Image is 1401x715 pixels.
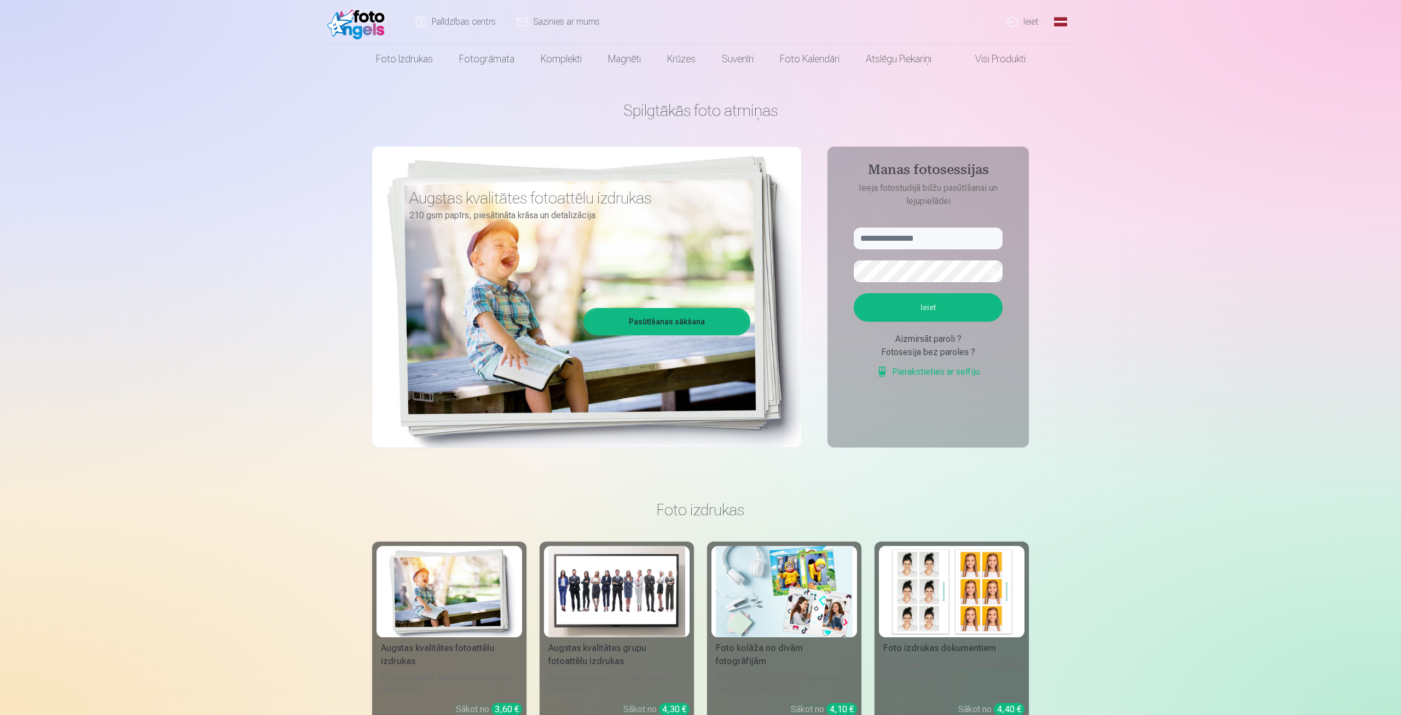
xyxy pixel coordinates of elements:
a: Magnēti [595,44,654,74]
h3: Foto izdrukas [381,500,1020,520]
img: Foto kolāža no divām fotogrāfijām [716,546,853,637]
div: Foto kolāža no divām fotogrāfijām [711,642,857,668]
img: Foto izdrukas dokumentiem [883,546,1020,637]
a: Pasūtīšanas sākšana [585,310,749,334]
div: Augstas kvalitātes grupu fotoattēlu izdrukas [544,642,690,668]
a: Komplekti [528,44,595,74]
div: Fotosesija bez paroles ? [854,346,1003,359]
a: Foto kalendāri [767,44,853,74]
img: Augstas kvalitātes fotoattēlu izdrukas [381,546,518,637]
a: Krūzes [654,44,709,74]
a: Pierakstieties ar selfiju [877,365,980,379]
div: 210 gsm papīrs, piesātināta krāsa un detalizācija [377,672,522,694]
a: Foto izdrukas [363,44,446,74]
div: Foto izdrukas dokumentiem [879,642,1024,655]
a: Suvenīri [709,44,767,74]
a: Fotogrāmata [446,44,528,74]
a: Atslēgu piekariņi [853,44,945,74]
div: Augstas kvalitātes fotoattēlu izdrukas [377,642,522,668]
div: Universālas foto izdrukas dokumentiem (6 fotogrāfijas) [879,659,1024,694]
div: [DEMOGRAPHIC_DATA] neaizmirstami mirkļi vienā skaistā bildē [711,672,857,694]
div: Spilgtas krāsas uz Fuji Film Crystal fotopapīra [544,672,690,694]
div: Aizmirsāt paroli ? [854,333,1003,346]
img: Augstas kvalitātes grupu fotoattēlu izdrukas [548,546,685,637]
p: 210 gsm papīrs, piesātināta krāsa un detalizācija [409,208,742,223]
h3: Augstas kvalitātes fotoattēlu izdrukas [409,188,742,208]
a: Visi produkti [945,44,1039,74]
img: /fa1 [327,4,390,39]
button: Ieiet [854,293,1003,322]
h4: Manas fotosessijas [843,162,1014,182]
p: Ieeja fotostudijā bilžu pasūtīšanai un lejupielādei [843,182,1014,208]
h1: Spilgtākās foto atmiņas [372,101,1029,120]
